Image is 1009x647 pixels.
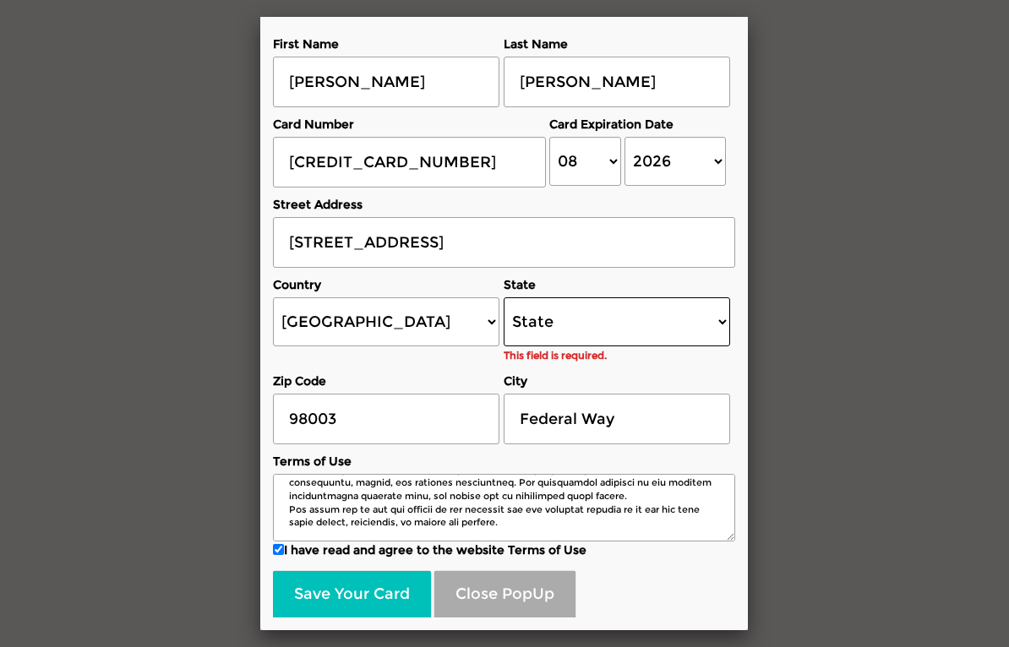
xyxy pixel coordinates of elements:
[273,372,499,389] label: Zip Code
[273,137,546,188] input: Card Number
[504,347,607,364] span: This field is required.
[504,276,730,293] label: State
[273,541,735,558] label: I have read and agree to the website Terms of Use
[504,57,730,107] input: Last Name
[273,116,546,133] label: Card Number
[273,276,499,293] label: Country
[273,217,735,268] input: Street Address
[273,571,431,618] button: Save Your Card
[504,372,730,389] label: City
[273,544,284,555] input: I have read and agree to the website Terms of Use
[273,394,499,444] input: Zip Code
[273,474,735,541] textarea: Loremip do Sitametc Adip, elitsedd ei Temporin Utlab Etd. Magna Aliqu en Adminim veniam quis nos ...
[273,57,499,107] input: First Name
[549,116,729,133] label: Card Expiration Date
[273,196,735,213] label: Street Address
[504,35,730,52] label: Last Name
[273,453,735,470] label: Terms of Use
[434,571,575,618] button: Close PopUp
[504,394,730,444] input: City
[273,35,499,52] label: First Name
